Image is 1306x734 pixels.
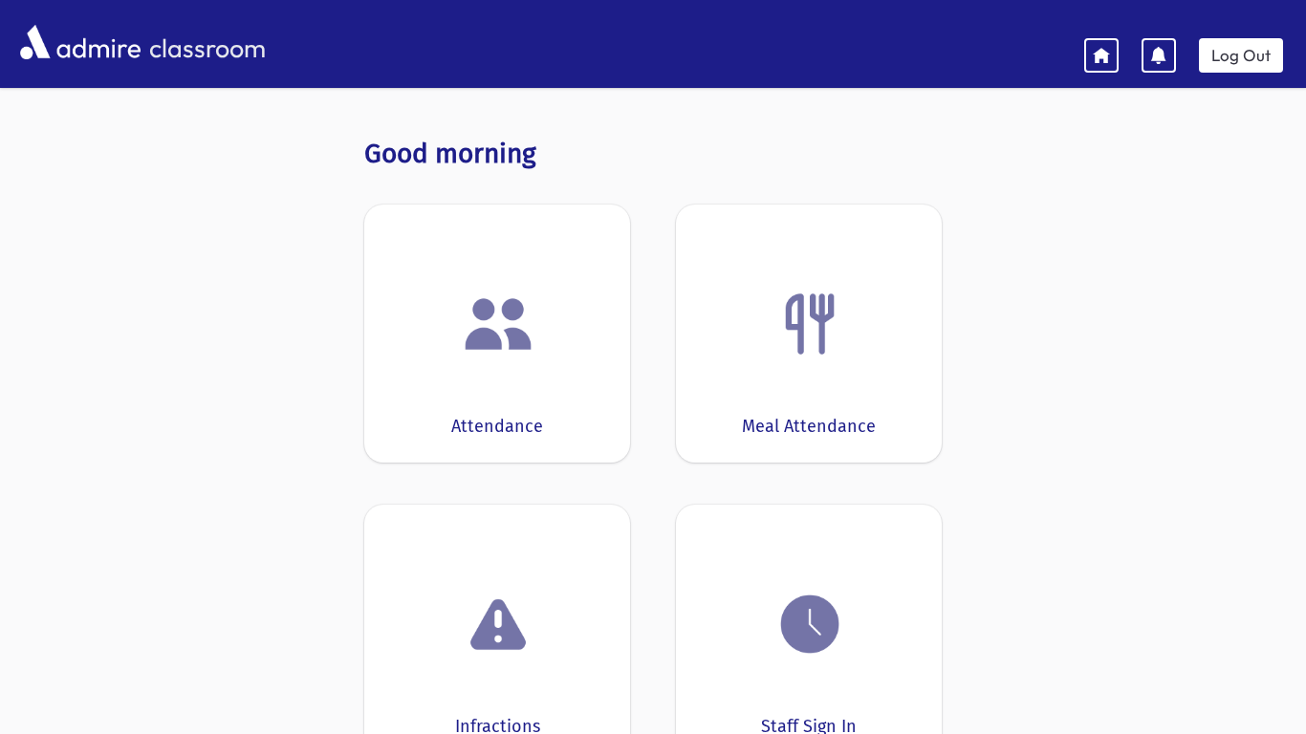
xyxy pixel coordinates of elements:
img: clock.png [773,588,846,660]
img: AdmirePro [15,20,145,64]
img: exclamation.png [462,592,534,664]
img: Fork.png [773,288,846,360]
div: Meal Attendance [742,414,876,440]
a: Log Out [1199,38,1283,73]
span: classroom [145,17,266,68]
div: Attendance [451,414,543,440]
img: users.png [462,288,534,360]
h3: Good morning [364,138,942,170]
